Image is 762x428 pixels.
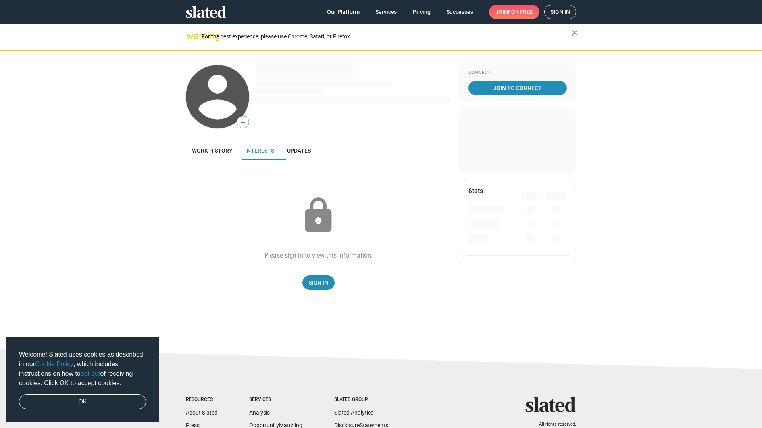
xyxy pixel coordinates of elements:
a: Cookie Policy [35,361,73,367]
div: Connect [468,70,567,76]
span: Successes [446,5,473,19]
span: — [237,117,249,128]
a: Services [369,5,403,19]
a: Join To Connect [468,81,567,95]
span: Work history [192,147,233,154]
a: Updates [281,141,317,160]
a: Work history [186,141,239,160]
span: Join [495,5,533,19]
div: Please sign in to view this information. [264,251,373,260]
mat-icon: warning [187,31,196,41]
div: cookieconsent [6,337,159,422]
a: Our Platform [321,5,366,19]
mat-icon: close [570,28,579,38]
span: Interests [245,147,274,154]
span: Sign in [550,5,570,19]
span: for free [508,5,533,19]
span: Join To Connect [470,81,565,95]
a: Interests [239,141,281,160]
span: Our Platform [327,5,360,19]
span: Sign In [309,275,328,290]
a: Analysis [249,409,270,416]
a: Joinfor free [489,5,539,19]
a: Sign in [544,5,576,19]
mat-card-title: Stats [468,187,483,195]
span: Welcome! Slated uses cookies as described in our , which includes instructions on how to of recei... [19,350,146,388]
a: Sign In [302,275,335,290]
mat-icon: lock [298,196,338,235]
div: Resources [186,397,217,403]
a: Successes [440,5,479,19]
span: Updates [287,147,311,154]
a: Pricing [406,5,437,19]
a: dismiss cookie message [19,394,146,409]
a: About Slated [186,409,217,416]
span: Pricing [413,5,431,19]
a: Slated Analytics [334,409,373,416]
span: Services [375,5,397,19]
div: Services [249,397,302,403]
div: For the best experience, please use Chrome, Safari, or Firefox. [202,31,571,42]
div: Slated Group [334,397,388,403]
a: opt-out [81,370,100,377]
